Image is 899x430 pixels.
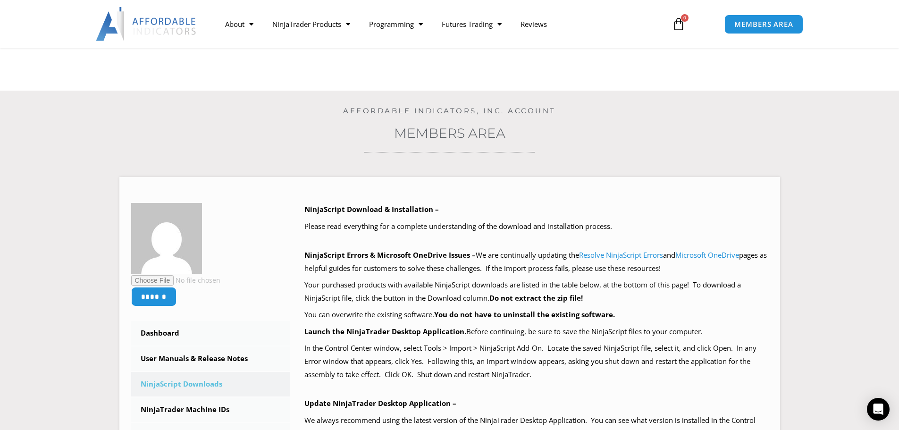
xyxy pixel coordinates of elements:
[579,250,663,260] a: Resolve NinjaScript Errors
[432,13,511,35] a: Futures Trading
[304,204,439,214] b: NinjaScript Download & Installation –
[304,325,768,338] p: Before continuing, be sure to save the NinjaScript files to your computer.
[131,346,291,371] a: User Manuals & Release Notes
[304,249,768,275] p: We are continually updating the and pages as helpful guides for customers to solve these challeng...
[675,250,739,260] a: Microsoft OneDrive
[131,372,291,396] a: NinjaScript Downloads
[304,308,768,321] p: You can overwrite the existing software.
[131,397,291,422] a: NinjaTrader Machine IDs
[434,310,615,319] b: You do not have to uninstall the existing software.
[489,293,583,303] b: Do not extract the zip file!
[511,13,556,35] a: Reviews
[867,398,890,421] div: Open Intercom Messenger
[343,106,556,115] a: Affordable Indicators, Inc. Account
[304,220,768,233] p: Please read everything for a complete understanding of the download and installation process.
[724,15,803,34] a: MEMBERS AREA
[304,250,476,260] b: NinjaScript Errors & Microsoft OneDrive Issues –
[681,14,689,22] span: 0
[304,398,456,408] b: Update NinjaTrader Desktop Application –
[96,7,197,41] img: LogoAI | Affordable Indicators – NinjaTrader
[216,13,263,35] a: About
[304,342,768,381] p: In the Control Center window, select Tools > Import > NinjaScript Add-On. Locate the saved NinjaS...
[658,10,699,38] a: 0
[304,278,768,305] p: Your purchased products with available NinjaScript downloads are listed in the table below, at th...
[131,203,202,274] img: c1eadb6c58f60739a64657f06ac029c490ce0a1df7f711234e3e26bcb10f1ccc
[304,327,466,336] b: Launch the NinjaTrader Desktop Application.
[131,321,291,346] a: Dashboard
[360,13,432,35] a: Programming
[734,21,793,28] span: MEMBERS AREA
[216,13,661,35] nav: Menu
[394,125,505,141] a: Members Area
[263,13,360,35] a: NinjaTrader Products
